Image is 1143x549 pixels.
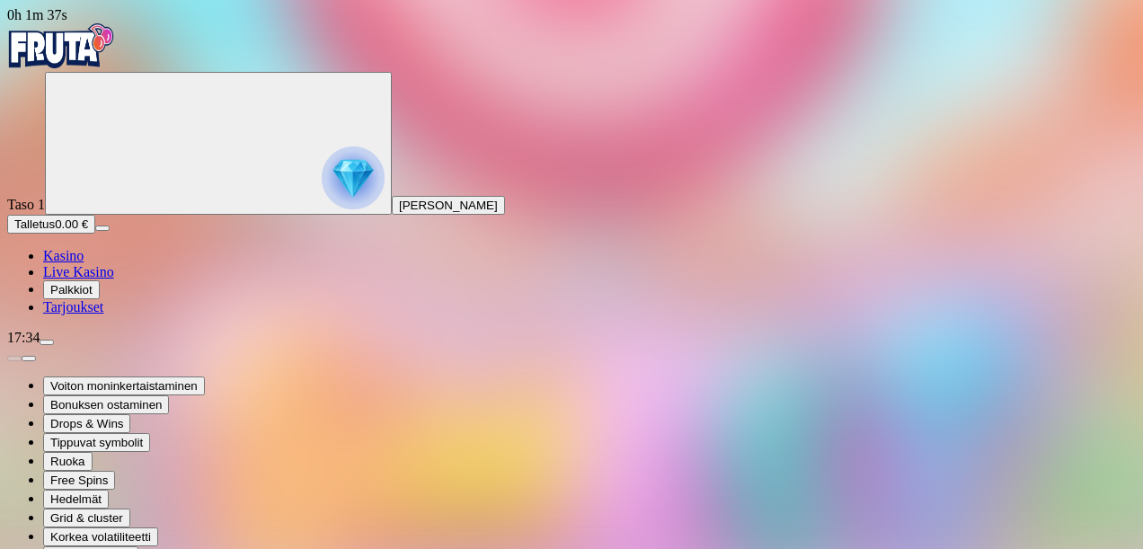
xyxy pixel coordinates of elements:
span: [PERSON_NAME] [399,199,498,212]
span: Talletus [14,217,55,231]
button: prev slide [7,356,22,361]
img: Fruta [7,23,115,68]
span: Grid & cluster [50,511,123,525]
nav: Main menu [7,248,1136,315]
span: Taso 1 [7,197,45,212]
a: Live Kasino [43,264,114,279]
button: menu [95,226,110,231]
nav: Primary [7,23,1136,315]
span: Ruoka [50,455,85,468]
button: reward progress [45,72,392,215]
button: Tippuvat symbolit [43,433,150,452]
img: reward progress [322,146,385,209]
span: Tippuvat symbolit [50,436,143,449]
button: Drops & Wins [43,414,130,433]
button: Hedelmät [43,490,109,509]
a: Kasino [43,248,84,263]
span: Bonuksen ostaminen [50,398,162,412]
span: Hedelmät [50,492,102,506]
button: Bonuksen ostaminen [43,395,169,414]
a: Tarjoukset [43,299,103,314]
button: Grid & cluster [43,509,130,527]
button: Talletusplus icon0.00 € [7,215,95,234]
span: Drops & Wins [50,417,123,430]
button: Palkkiot [43,280,100,299]
span: Free Spins [50,474,108,487]
span: Palkkiot [50,283,93,297]
button: Ruoka [43,452,93,471]
button: [PERSON_NAME] [392,196,505,215]
button: next slide [22,356,36,361]
button: Free Spins [43,471,115,490]
button: menu [40,340,54,345]
button: Korkea volatiliteetti [43,527,158,546]
span: user session time [7,7,67,22]
span: 17:34 [7,330,40,345]
span: Voiton moninkertaistaminen [50,379,198,393]
button: Voiton moninkertaistaminen [43,376,205,395]
a: Fruta [7,56,115,71]
span: Korkea volatiliteetti [50,530,151,544]
span: 0.00 € [55,217,88,231]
